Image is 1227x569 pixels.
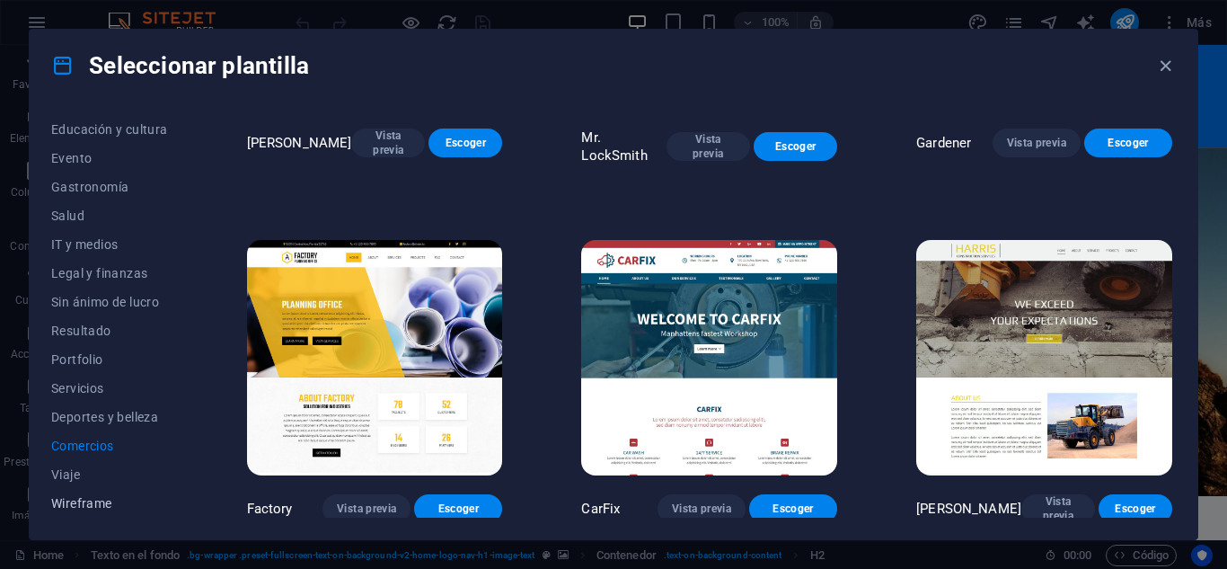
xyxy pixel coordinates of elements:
[428,129,502,157] button: Escoger
[51,209,168,223] span: Salud
[749,494,837,523] button: Escoger
[681,132,736,161] span: Vista previa
[428,502,488,516] span: Escoger
[51,122,168,137] span: Educación y cultura
[51,439,168,453] span: Comercios
[51,324,168,338] span: Resultado
[51,381,168,396] span: Servicios
[666,132,750,161] button: Vista previa
[51,496,168,511] span: Wireframe
[51,316,168,345] button: Resultado
[1036,494,1081,523] span: Vista previa
[51,201,168,230] button: Salud
[51,115,168,144] button: Educación y cultura
[51,51,309,80] h4: Seleccionar plantilla
[1007,136,1066,150] span: Vista previa
[51,259,168,288] button: Legal y finanzas
[1021,494,1095,523] button: Vista previa
[916,134,971,152] p: Gardener
[51,431,168,460] button: Comercios
[322,494,410,523] button: Vista previa
[1099,136,1158,150] span: Escoger
[366,129,410,157] span: Vista previa
[51,230,168,259] button: IT y medios
[1113,502,1158,516] span: Escoger
[51,144,168,173] button: Evento
[51,180,168,194] span: Gastronomía
[916,500,1021,518] p: [PERSON_NAME]
[51,237,168,252] span: IT y medios
[1099,494,1172,523] button: Escoger
[51,403,168,431] button: Deportes y belleza
[51,173,168,201] button: Gastronomía
[51,345,168,374] button: Portfolio
[51,467,168,482] span: Viaje
[993,129,1081,157] button: Vista previa
[337,502,396,516] span: Vista previa
[581,500,620,518] p: CarFix
[51,266,168,280] span: Legal y finanzas
[51,374,168,403] button: Servicios
[754,132,837,161] button: Escoger
[51,460,168,489] button: Viaje
[247,500,293,518] p: Factory
[581,129,666,164] p: Mr. LockSmith
[51,352,168,367] span: Portfolio
[768,139,823,154] span: Escoger
[581,240,837,476] img: CarFix
[51,151,168,165] span: Evento
[51,410,168,424] span: Deportes y belleza
[1084,129,1172,157] button: Escoger
[51,295,168,309] span: Sin ánimo de lucro
[414,494,502,523] button: Escoger
[247,240,503,476] img: Factory
[51,288,168,316] button: Sin ánimo de lucro
[351,129,425,157] button: Vista previa
[916,240,1172,476] img: Harris
[51,489,168,518] button: Wireframe
[672,502,731,516] span: Vista previa
[764,502,823,516] span: Escoger
[247,134,352,152] p: [PERSON_NAME]
[443,136,488,150] span: Escoger
[658,494,746,523] button: Vista previa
